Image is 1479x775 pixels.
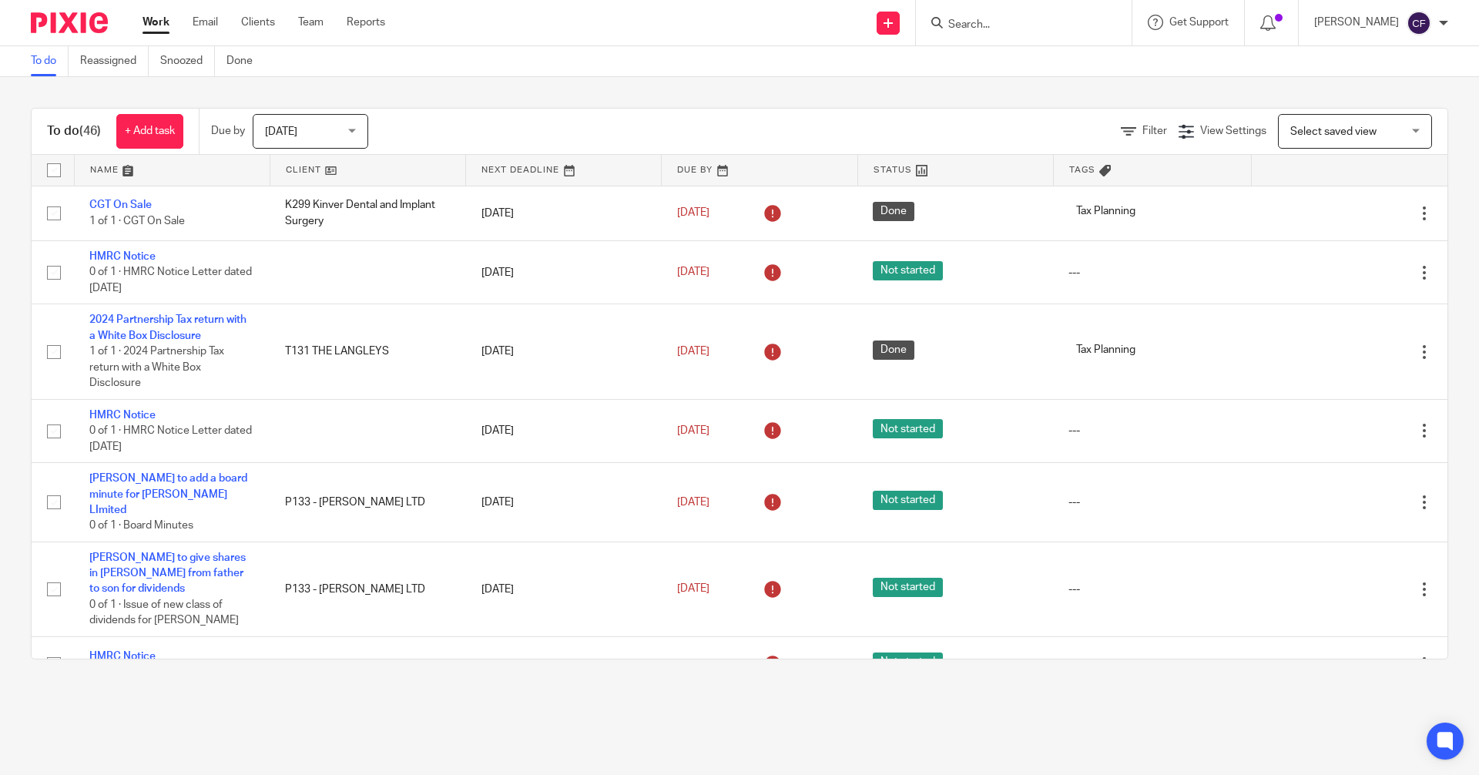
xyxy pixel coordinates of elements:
[116,114,183,149] a: + Add task
[31,12,108,33] img: Pixie
[265,126,297,137] span: [DATE]
[89,410,156,421] a: HMRC Notice
[31,46,69,76] a: To do
[226,46,264,76] a: Done
[677,584,709,595] span: [DATE]
[466,304,662,399] td: [DATE]
[873,419,943,438] span: Not started
[873,261,943,280] span: Not started
[1069,166,1095,174] span: Tags
[47,123,101,139] h1: To do
[466,636,662,691] td: [DATE]
[347,15,385,30] a: Reports
[1068,265,1236,280] div: ---
[873,578,943,597] span: Not started
[298,15,324,30] a: Team
[677,346,709,357] span: [DATE]
[1068,423,1236,438] div: ---
[466,463,662,542] td: [DATE]
[873,653,943,672] span: Not started
[89,216,185,226] span: 1 of 1 · CGT On Sale
[1068,582,1236,597] div: ---
[270,186,465,240] td: K299 Kinver Dental and Implant Surgery
[677,208,709,219] span: [DATE]
[89,346,224,388] span: 1 of 1 · 2024 Partnership Tax return with a White Box Disclosure
[143,15,169,30] a: Work
[677,659,709,669] span: [DATE]
[1200,126,1266,136] span: View Settings
[89,599,239,626] span: 0 of 1 · Issue of new class of dividends for [PERSON_NAME]
[1068,495,1236,510] div: ---
[193,15,218,30] a: Email
[466,542,662,636] td: [DATE]
[947,18,1085,32] input: Search
[1068,656,1236,672] div: ---
[89,267,252,294] span: 0 of 1 · HMRC Notice Letter dated [DATE]
[466,399,662,462] td: [DATE]
[241,15,275,30] a: Clients
[1068,202,1143,221] span: Tax Planning
[1142,126,1167,136] span: Filter
[873,491,943,510] span: Not started
[270,304,465,399] td: T131 THE LANGLEYS
[873,202,914,221] span: Done
[1407,11,1431,35] img: svg%3E
[1314,15,1399,30] p: [PERSON_NAME]
[211,123,245,139] p: Due by
[677,267,709,277] span: [DATE]
[80,46,149,76] a: Reassigned
[89,251,156,262] a: HMRC Notice
[677,497,709,508] span: [DATE]
[1169,17,1229,28] span: Get Support
[1068,341,1143,360] span: Tax Planning
[1290,126,1377,137] span: Select saved view
[677,425,709,436] span: [DATE]
[89,651,156,662] a: HMRC Notice
[89,520,193,531] span: 0 of 1 · Board Minutes
[89,314,246,341] a: 2024 Partnership Tax return with a White Box Disclosure
[466,240,662,304] td: [DATE]
[89,473,247,515] a: [PERSON_NAME] to add a board minute for [PERSON_NAME] LImited
[89,200,152,210] a: CGT On Sale
[873,341,914,360] span: Done
[270,463,465,542] td: P133 - [PERSON_NAME] LTD
[89,425,252,452] span: 0 of 1 · HMRC Notice Letter dated [DATE]
[79,125,101,137] span: (46)
[466,186,662,240] td: [DATE]
[160,46,215,76] a: Snoozed
[89,552,246,595] a: [PERSON_NAME] to give shares in [PERSON_NAME] from father to son for dividends
[270,542,465,636] td: P133 - [PERSON_NAME] LTD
